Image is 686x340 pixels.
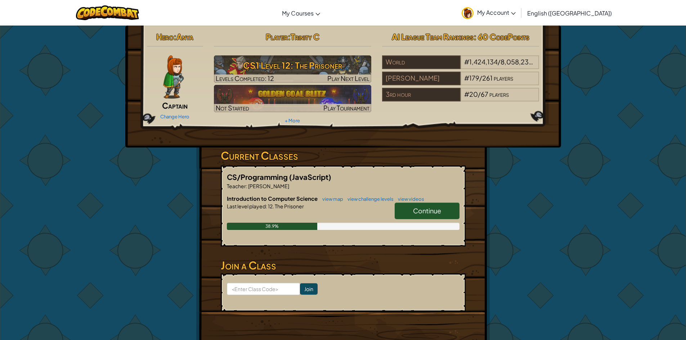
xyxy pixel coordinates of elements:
span: players [534,58,553,66]
span: 179 [469,74,479,82]
img: avatar [462,7,474,19]
span: Levels Completed: 12 [216,74,274,82]
a: view challenge levels [344,196,394,202]
div: World [382,55,461,69]
span: Player [266,32,288,42]
span: 20 [469,90,478,98]
span: # [464,90,469,98]
span: Continue [413,207,441,215]
span: 261 [482,74,493,82]
a: Not StartedPlay Tournament [214,85,371,112]
h3: CS1 Level 12: The Prisoner [214,57,371,73]
span: The Prisoner [274,203,304,209]
div: [PERSON_NAME] [382,72,461,85]
span: : [246,183,247,189]
a: 3rd hour#20/67players [382,95,539,103]
span: 67 [481,90,488,98]
span: (JavaScript) [289,172,331,181]
span: [PERSON_NAME] [247,183,289,189]
span: Teacher [227,183,246,189]
span: : [174,32,176,42]
a: My Account [458,1,519,24]
div: 3rd hour [382,88,461,101]
a: English ([GEOGRAPHIC_DATA]) [524,3,615,23]
span: Play Tournament [323,104,369,112]
span: # [464,58,469,66]
span: 1,424,134 [469,58,498,66]
img: CodeCombat logo [76,5,139,20]
span: players [494,74,513,82]
img: CS1 Level 12: The Prisoner [214,55,371,83]
a: Change Hero [160,114,189,119]
span: CS/Programming [227,172,289,181]
img: captain-pose.png [163,55,184,99]
div: 38.9% [227,223,317,230]
span: players [489,90,509,98]
span: / [498,58,501,66]
span: Trinity C [291,32,319,42]
a: Play Next Level [214,55,371,83]
span: # [464,74,469,82]
a: [PERSON_NAME]#179/261players [382,78,539,87]
span: : [266,203,267,209]
span: AI League Team Rankings [392,32,474,42]
span: Play Next Level [327,74,369,82]
a: view videos [394,196,424,202]
span: / [478,90,481,98]
h3: Current Classes [221,148,466,164]
span: : [288,32,291,42]
a: My Courses [278,3,324,23]
span: Not Started [216,104,249,112]
a: view map [319,196,343,202]
span: Captain [162,100,188,110]
span: Anya [176,32,193,42]
span: My Courses [282,9,314,17]
span: 8,058,232 [501,58,533,66]
h3: Join a Class [221,257,466,273]
a: + More [285,118,300,123]
a: World#1,424,134/8,058,232players [382,62,539,71]
span: Last level played [227,203,266,209]
span: / [479,74,482,82]
span: My Account [477,9,516,16]
span: : 60 CodePoints [474,32,529,42]
input: Join [300,283,318,295]
input: <Enter Class Code> [227,283,300,295]
span: Introduction to Computer Science [227,195,319,202]
img: Golden Goal [214,85,371,112]
span: 12. [267,203,274,209]
span: English ([GEOGRAPHIC_DATA]) [527,9,612,17]
span: Hero [156,32,174,42]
